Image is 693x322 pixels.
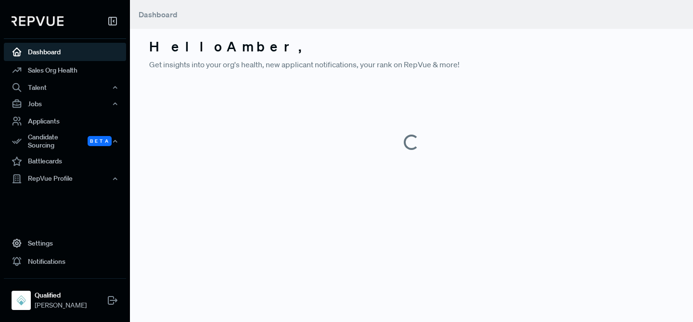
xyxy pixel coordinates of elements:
a: Sales Org Health [4,61,126,79]
h3: Hello Amber , [149,38,674,55]
img: Qualified [13,293,29,308]
a: Settings [4,234,126,252]
a: QualifiedQualified[PERSON_NAME] [4,278,126,314]
a: Applicants [4,112,126,130]
button: RepVue Profile [4,171,126,187]
p: Get insights into your org's health, new applicant notifications, your rank on RepVue & more! [149,59,674,70]
button: Candidate Sourcing Beta [4,130,126,152]
button: Jobs [4,96,126,112]
img: RepVue [12,16,64,26]
strong: Qualified [35,290,87,300]
a: Dashboard [4,43,126,61]
span: Beta [88,136,112,146]
div: Candidate Sourcing [4,130,126,152]
button: Talent [4,79,126,96]
span: [PERSON_NAME] [35,300,87,310]
a: Notifications [4,252,126,271]
span: Dashboard [139,10,178,19]
a: Battlecards [4,152,126,171]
